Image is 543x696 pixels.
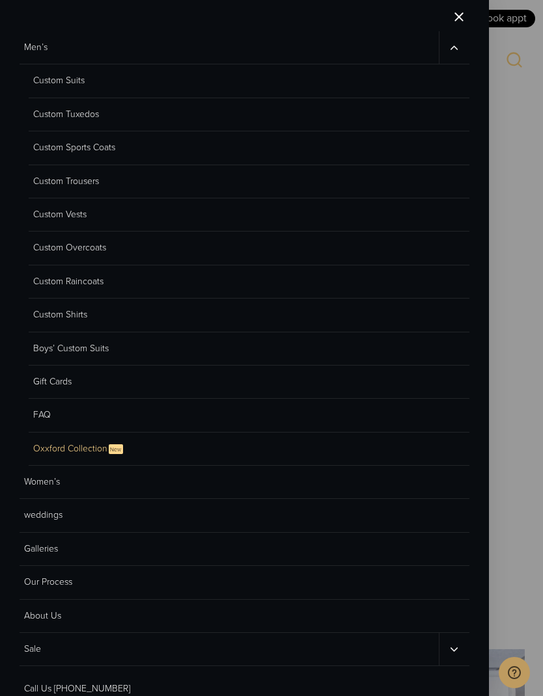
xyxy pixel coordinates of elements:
a: Custom Sports Coats [29,131,469,165]
button: Men’s sub menu toggle [439,31,469,64]
a: Custom Vests [29,198,469,232]
a: Gift Cards [29,366,469,399]
a: Boys’ Custom Suits [29,332,469,366]
a: Custom Suits [29,64,469,98]
a: Our Process [20,566,469,599]
a: Sale [20,633,439,665]
nav: Primary Mobile Navigation [20,31,469,666]
a: Oxxford CollectionNew [29,433,469,466]
span: New [109,444,123,454]
a: weddings [20,499,469,532]
a: Galleries [20,533,469,566]
a: Men’s [20,31,439,64]
a: FAQ [29,399,469,432]
a: Custom Shirts [29,299,469,332]
a: Women’s [20,466,469,499]
iframe: Opens a widget where you can chat to one of our agents [499,657,530,689]
a: Custom Trousers [29,165,469,198]
button: Sale sub menu toggle [439,633,469,665]
a: Custom Overcoats [29,232,469,265]
a: Custom Tuxedos [29,98,469,131]
a: Custom Raincoats [29,265,469,299]
a: About Us [20,600,469,633]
